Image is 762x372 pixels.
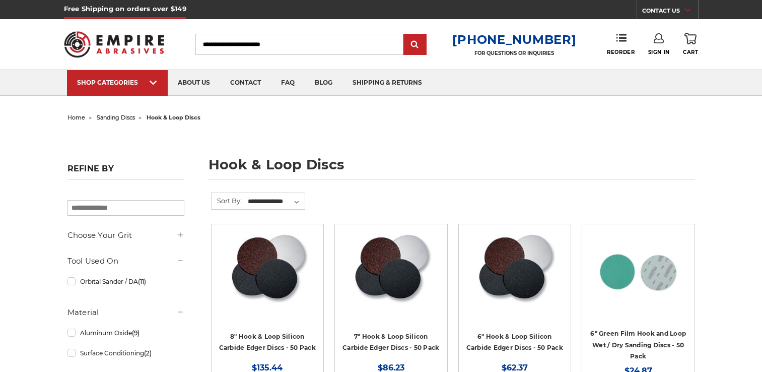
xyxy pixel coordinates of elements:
a: faq [271,70,305,96]
h5: Material [67,306,184,319]
a: Silicon Carbide 8" Hook & Loop Edger Discs [219,231,316,329]
a: 7" Hook & Loop Silicon Carbide Edger Discs - 50 Pack [342,333,439,352]
a: Silicon Carbide 6" Hook & Loop Edger Discs [466,231,564,329]
img: Silicon Carbide 8" Hook & Loop Edger Discs [227,231,308,312]
a: Aluminum Oxide [67,324,184,342]
a: Reorder [607,33,635,55]
span: Sign In [648,49,670,55]
h5: Refine by [67,164,184,179]
div: SHOP CATEGORIES [77,79,158,86]
img: Empire Abrasives [64,25,165,64]
img: Silicon Carbide 7" Hook & Loop Edger Discs [350,231,432,312]
a: 6-inch 60-grit green film hook and loop sanding discs with fast cutting aluminum oxide for coarse... [589,231,687,329]
h5: Choose Your Grit [67,229,184,241]
a: blog [305,70,342,96]
a: 6" Green Film Hook and Loop Wet / Dry Sanding Discs - 50 Pack [590,330,686,360]
a: 6" Hook & Loop Silicon Carbide Edger Discs - 50 Pack [466,333,563,352]
a: about us [168,70,220,96]
a: Orbital Sander / DA [67,273,184,290]
img: Silicon Carbide 6" Hook & Loop Edger Discs [474,231,556,312]
span: (11) [138,278,146,285]
a: CONTACT US [642,5,698,19]
span: hook & loop discs [147,114,200,121]
a: sanding discs [97,114,135,121]
label: Sort By: [212,193,242,208]
a: 8" Hook & Loop Silicon Carbide Edger Discs - 50 Pack [219,333,316,352]
a: Cart [683,33,698,55]
a: contact [220,70,271,96]
input: Submit [405,35,425,55]
a: Surface Conditioning [67,344,184,362]
h5: Tool Used On [67,255,184,267]
span: Cart [683,49,698,55]
span: (2) [144,349,152,357]
h1: hook & loop discs [209,158,695,179]
a: [PHONE_NUMBER] [452,32,576,47]
span: (9) [132,329,140,337]
a: shipping & returns [342,70,432,96]
a: Silicon Carbide 7" Hook & Loop Edger Discs [342,231,440,329]
span: Reorder [607,49,635,55]
a: home [67,114,85,121]
img: 6-inch 60-grit green film hook and loop sanding discs with fast cutting aluminum oxide for coarse... [598,231,678,312]
select: Sort By: [246,194,305,209]
p: FOR QUESTIONS OR INQUIRIES [452,50,576,56]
